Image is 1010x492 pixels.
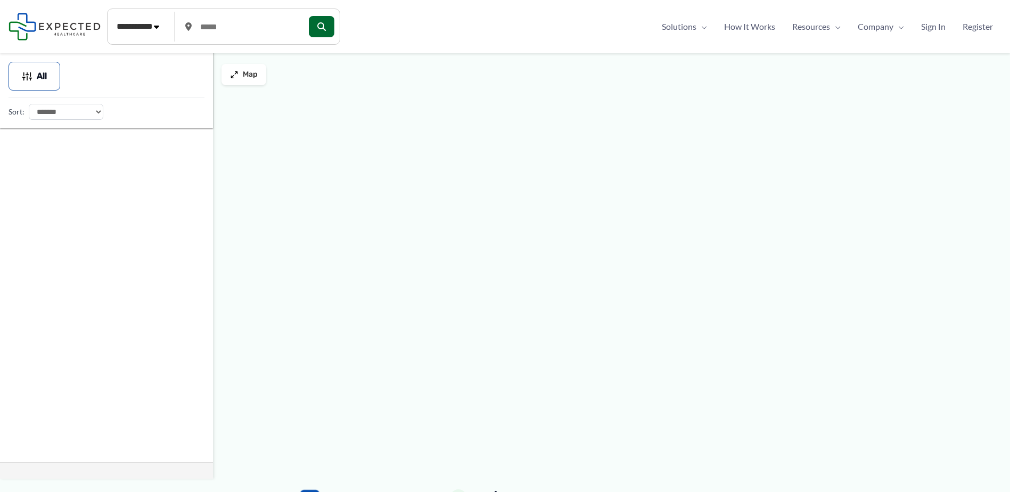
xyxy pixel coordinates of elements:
[696,19,707,35] span: Menu Toggle
[921,19,946,35] span: Sign In
[221,64,266,85] button: Map
[716,19,784,35] a: How It Works
[893,19,904,35] span: Menu Toggle
[22,71,32,81] img: Filter
[792,19,830,35] span: Resources
[784,19,849,35] a: ResourcesMenu Toggle
[963,19,993,35] span: Register
[9,13,101,40] img: Expected Healthcare Logo - side, dark font, small
[662,19,696,35] span: Solutions
[913,19,954,35] a: Sign In
[9,105,24,119] label: Sort:
[653,19,716,35] a: SolutionsMenu Toggle
[37,72,47,80] span: All
[858,19,893,35] span: Company
[830,19,841,35] span: Menu Toggle
[243,70,258,79] span: Map
[954,19,1001,35] a: Register
[230,70,239,79] img: Maximize
[724,19,775,35] span: How It Works
[9,62,60,91] button: All
[849,19,913,35] a: CompanyMenu Toggle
